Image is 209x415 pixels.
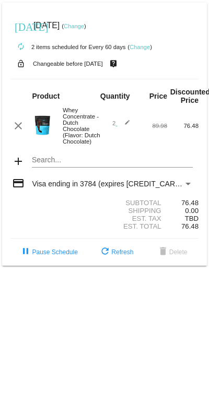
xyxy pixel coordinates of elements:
input: Search... [32,156,192,164]
span: 2 [112,120,130,126]
span: Visa ending in 3784 (expires [CREDIT_CARD_DATA]) [32,180,207,188]
button: Refresh [90,243,142,262]
strong: Price [149,92,167,100]
span: 76.48 [181,222,199,230]
mat-icon: autorenew [15,41,27,53]
span: Delete [157,248,188,256]
span: TBD [185,215,199,222]
mat-icon: clear [12,120,25,132]
div: Shipping [104,207,167,215]
mat-select: Payment Method [32,180,192,188]
div: Subtotal [104,199,167,207]
a: Change [64,23,84,29]
span: Refresh [99,248,133,256]
div: Est. Total [104,222,167,230]
div: Whey Concentrate - Dutch Chocolate (Flavor: Dutch Chocolate) [57,107,104,145]
a: Change [130,44,150,50]
div: 89.98 [136,123,167,129]
small: 2 items scheduled for Every 60 days [10,44,125,50]
small: Changeable before [DATE] [33,61,103,67]
mat-icon: credit_card [12,177,25,189]
button: Delete [148,243,196,262]
strong: Quantity [100,92,130,100]
mat-icon: pause [19,246,32,258]
div: Est. Tax [104,215,167,222]
img: Image-1-Whey-Concentrate-Chocolate.png [32,115,53,136]
button: Pause Schedule [11,243,86,262]
span: 0.00 [185,207,199,215]
div: 76.48 [167,199,199,207]
mat-icon: add [12,155,25,168]
mat-icon: edit [118,120,130,132]
mat-icon: live_help [107,57,120,70]
span: Pause Schedule [19,248,77,256]
mat-icon: refresh [99,246,111,258]
mat-icon: delete [157,246,169,258]
small: ( ) [127,44,152,50]
div: 76.48 [167,123,199,129]
mat-icon: lock_open [15,57,27,70]
mat-icon: [DATE] [15,20,27,32]
small: ( ) [62,23,86,29]
strong: Product [32,92,60,100]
